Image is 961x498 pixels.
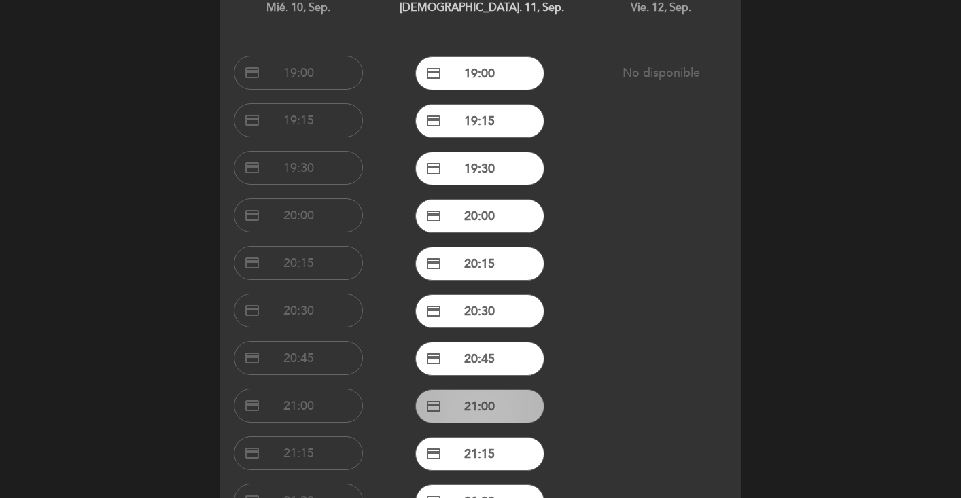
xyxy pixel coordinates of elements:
[234,151,363,185] button: credit_card 19:30
[425,160,442,177] span: credit_card
[415,342,544,376] button: credit_card 20:45
[415,152,544,185] button: credit_card 19:30
[415,389,544,423] button: credit_card 21:00
[425,351,442,367] span: credit_card
[415,294,544,328] button: credit_card 20:30
[415,104,544,138] button: credit_card 19:15
[415,247,544,281] button: credit_card 20:15
[244,255,260,271] span: credit_card
[234,294,363,327] button: credit_card 20:30
[234,389,363,423] button: credit_card 21:00
[425,446,442,462] span: credit_card
[244,397,260,414] span: credit_card
[244,207,260,224] span: credit_card
[244,445,260,461] span: credit_card
[425,255,442,272] span: credit_card
[234,198,363,232] button: credit_card 20:00
[244,350,260,366] span: credit_card
[415,437,544,471] button: credit_card 21:15
[425,303,442,319] span: credit_card
[234,436,363,470] button: credit_card 21:15
[415,199,544,233] button: credit_card 20:00
[415,56,544,90] button: credit_card 19:00
[244,302,260,319] span: credit_card
[425,113,442,129] span: credit_card
[425,65,442,82] span: credit_card
[425,398,442,414] span: credit_card
[244,160,260,176] span: credit_card
[425,208,442,224] span: credit_card
[244,112,260,128] span: credit_card
[244,65,260,81] span: credit_card
[597,56,726,90] button: No disponible
[234,341,363,375] button: credit_card 20:45
[234,56,363,90] button: credit_card 19:00
[234,246,363,280] button: credit_card 20:15
[234,103,363,137] button: credit_card 19:15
